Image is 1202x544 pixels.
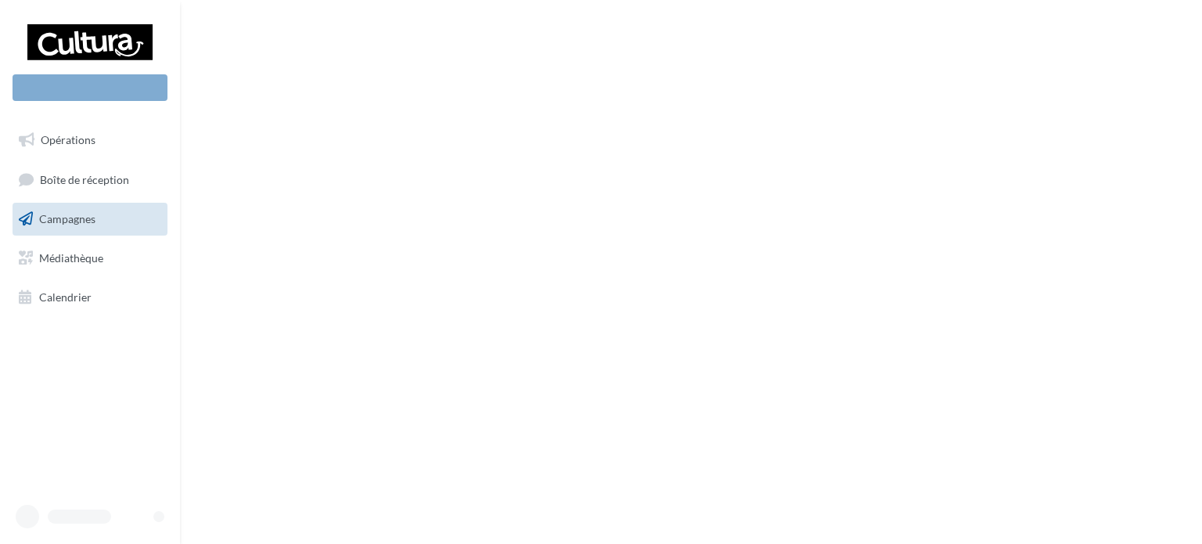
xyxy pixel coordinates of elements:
span: Opérations [41,133,95,146]
a: Opérations [9,124,171,157]
span: Campagnes [39,212,95,225]
span: Calendrier [39,290,92,303]
span: Médiathèque [39,251,103,265]
div: Nouvelle campagne [13,74,167,101]
a: Médiathèque [9,242,171,275]
a: Campagnes [9,203,171,236]
span: Boîte de réception [40,172,129,186]
a: Calendrier [9,281,171,314]
a: Boîte de réception [9,163,171,196]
